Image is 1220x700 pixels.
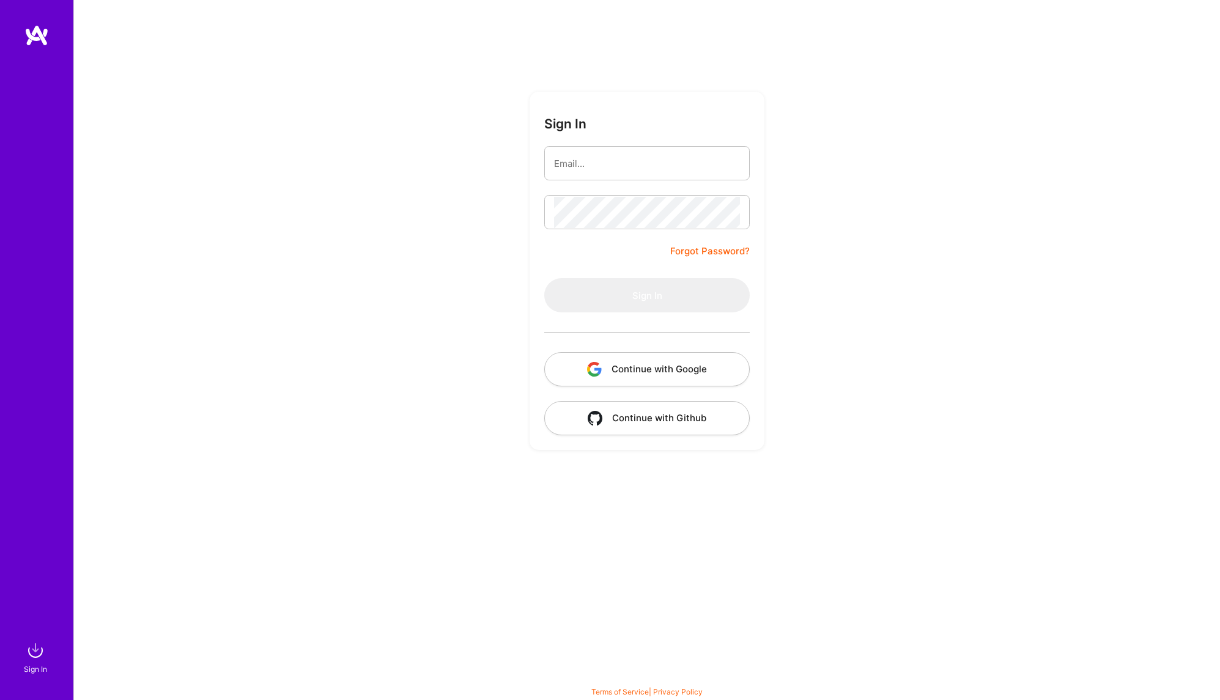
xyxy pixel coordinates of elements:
img: icon [587,362,602,377]
img: logo [24,24,49,46]
a: sign inSign In [26,638,48,676]
img: sign in [23,638,48,663]
a: Privacy Policy [653,687,703,696]
div: © 2025 ATeams Inc., All rights reserved. [73,663,1220,694]
button: Sign In [544,278,750,312]
span: | [591,687,703,696]
img: icon [588,411,602,426]
button: Continue with Google [544,352,750,386]
a: Terms of Service [591,687,649,696]
div: Sign In [24,663,47,676]
h3: Sign In [544,116,586,131]
button: Continue with Github [544,401,750,435]
input: Email... [554,148,740,179]
a: Forgot Password? [670,244,750,259]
